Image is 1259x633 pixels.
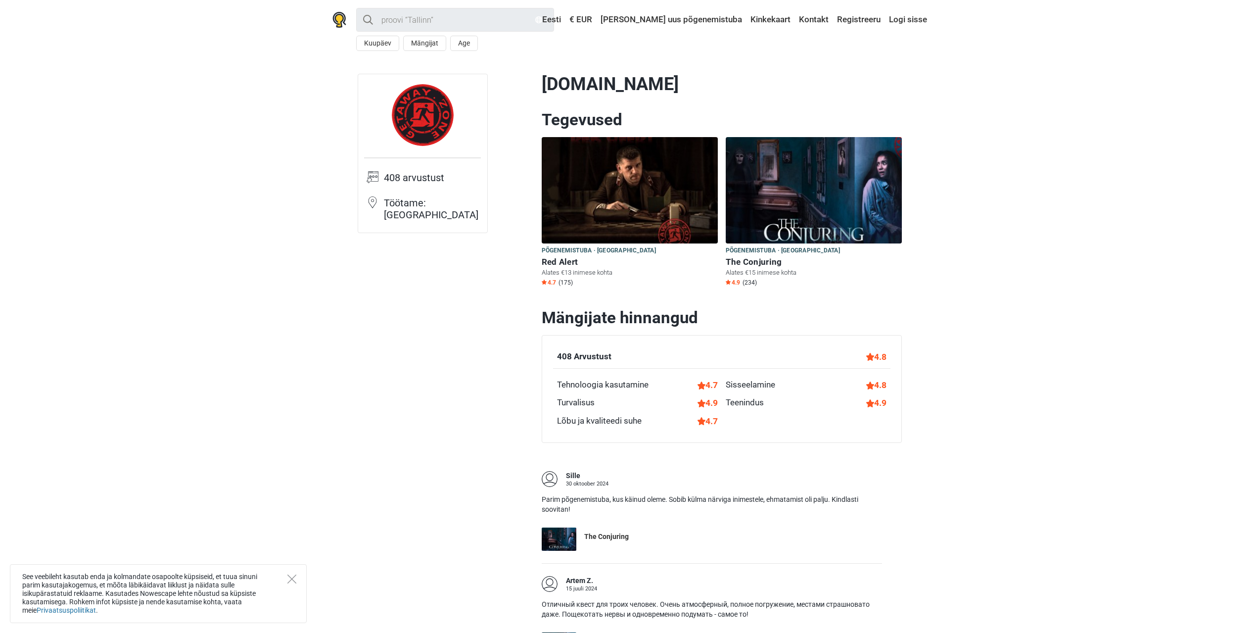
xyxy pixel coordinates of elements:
div: 4.9 [866,396,886,409]
div: 4.9 [698,396,718,409]
span: Põgenemistuba · [GEOGRAPHIC_DATA] [542,245,656,256]
div: 15 juuli 2024 [566,586,597,591]
img: Eesti [535,16,542,23]
a: Privaatsuspoliitikat [37,606,96,614]
span: Põgenemistuba · [GEOGRAPHIC_DATA] [726,245,840,256]
span: (175) [559,279,573,287]
div: Teenindus [726,396,764,409]
h2: Mängijate hinnangud [542,308,902,328]
img: Star [542,280,547,285]
a: € EUR [567,11,595,29]
img: Nowescape logo [332,12,346,28]
a: Kinkekaart [748,11,793,29]
h6: Red Alert [542,257,718,267]
a: Eesti [533,11,563,29]
a: Logi sisse [886,11,927,29]
button: Kuupäev [356,36,399,51]
a: Registreeru [835,11,883,29]
div: Lõbu ja kvaliteedi suhe [557,415,642,428]
div: 408 Arvustust [557,350,611,363]
img: The Conjuring [542,528,576,551]
div: Sisseelamine [726,379,775,391]
img: Red Alert [542,137,718,243]
p: Alates €15 inimese kohta [726,268,902,277]
a: Kontakt [796,11,831,29]
div: 4.7 [698,415,718,428]
td: 408 arvustust [384,171,481,196]
button: Mängijat [403,36,446,51]
h1: [DOMAIN_NAME] [542,74,902,95]
a: The Conjuring The Conjuring [542,528,882,551]
img: The Conjuring [726,137,902,243]
div: Turvalisus [557,396,595,409]
img: Star [726,280,731,285]
div: The Conjuring [584,532,629,542]
p: Отличный квест для троих человек. Очень атмосферный, полное погружение, местами страшновато даже.... [542,600,882,619]
div: Sille [566,471,608,481]
span: (234) [743,279,757,287]
input: proovi “Tallinn” [356,8,554,32]
div: 4.7 [698,379,718,391]
div: 4.8 [866,350,886,363]
td: Töötame: [GEOGRAPHIC_DATA] [384,196,481,227]
div: Tehnoloogia kasutamine [557,379,649,391]
a: [PERSON_NAME] uus põgenemistuba [598,11,745,29]
div: Artem Z. [566,576,597,586]
p: Alates €13 inimese kohta [542,268,718,277]
button: Age [450,36,478,51]
h2: Tegevused [542,110,902,130]
div: 30 oktoober 2024 [566,481,608,487]
h6: The Conjuring [726,257,902,267]
span: 4.9 [726,279,740,287]
p: Parim põgenemistuba, kus käinud oleme. Sobib külma närviga inimestele, ehmatamist oli palju. Kind... [542,495,882,514]
button: Close [287,575,296,584]
span: 4.7 [542,279,556,287]
a: The Conjuring Põgenemistuba · [GEOGRAPHIC_DATA] The Conjuring Alates €15 inimese kohta Star4.9 (234) [726,137,902,289]
div: See veebileht kasutab enda ja kolmandate osapoolte küpsiseid, et tuua sinuni parim kasutajakogemu... [10,564,307,623]
a: Red Alert Põgenemistuba · [GEOGRAPHIC_DATA] Red Alert Alates €13 inimese kohta Star4.7 (175) [542,137,718,289]
div: 4.8 [866,379,886,391]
